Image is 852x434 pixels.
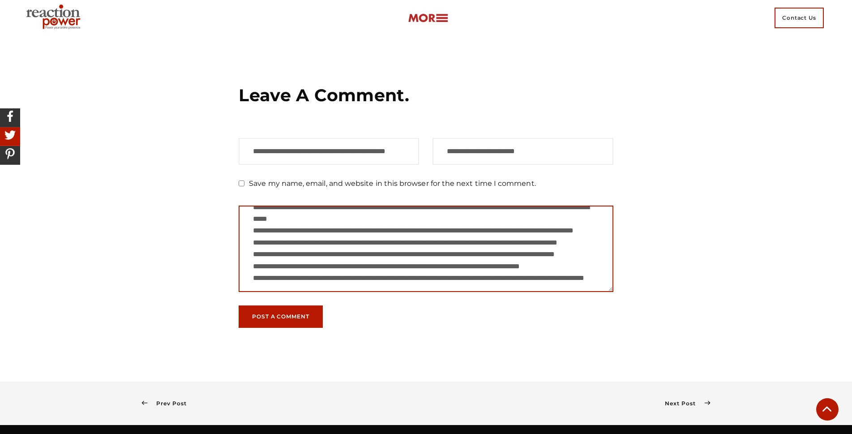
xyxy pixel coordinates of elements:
span: Prev Post [147,400,186,407]
a: Next Post [665,400,710,407]
span: Next Post [665,400,704,407]
img: more-btn.png [408,13,448,23]
a: Prev Post [142,400,187,407]
h3: Leave a Comment. [239,84,613,107]
span: Contact Us [775,8,824,28]
img: Share On Twitter [2,127,18,143]
img: Executive Branding | Personal Branding Agency [22,2,87,34]
img: Share On Facebook [2,108,18,124]
span: Post a Comment [252,314,309,319]
img: Share On Pinterest [2,146,18,162]
button: Post a Comment [239,305,323,328]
